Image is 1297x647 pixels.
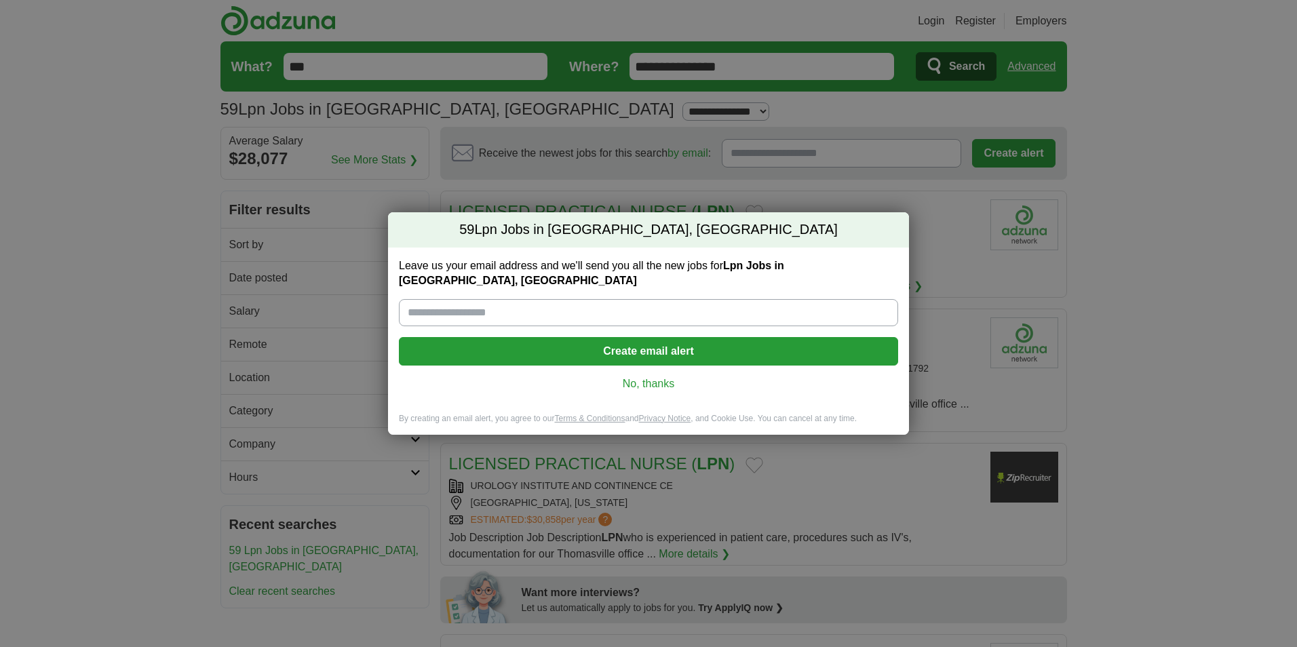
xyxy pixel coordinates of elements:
a: Terms & Conditions [554,414,625,423]
label: Leave us your email address and we'll send you all the new jobs for [399,258,898,288]
button: Create email alert [399,337,898,366]
a: No, thanks [410,376,887,391]
div: By creating an email alert, you agree to our and , and Cookie Use. You can cancel at any time. [388,413,909,435]
span: 59 [459,220,474,239]
h2: Lpn Jobs in [GEOGRAPHIC_DATA], [GEOGRAPHIC_DATA] [388,212,909,248]
strong: Lpn Jobs in [GEOGRAPHIC_DATA], [GEOGRAPHIC_DATA] [399,260,784,286]
a: Privacy Notice [639,414,691,423]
